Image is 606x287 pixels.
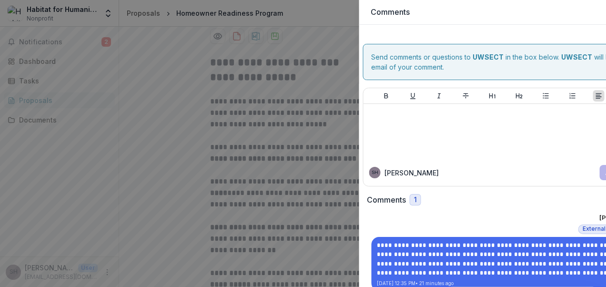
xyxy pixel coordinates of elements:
p: [PERSON_NAME] [384,168,439,178]
strong: UWSECT [473,53,504,61]
button: Ordered List [566,90,578,102]
button: Underline [407,90,418,102]
button: Heading 1 [487,90,498,102]
button: Align Left [593,90,605,102]
h2: Comments [367,195,406,205]
span: External [583,225,606,232]
button: Italicize [434,90,445,102]
strong: UWSECT [561,53,592,61]
button: Heading 2 [514,90,525,102]
div: Stacy Herr [372,170,378,175]
span: 1 [414,196,417,204]
button: Bold [380,90,392,102]
button: Bullet List [540,90,551,102]
button: Strike [460,90,472,102]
